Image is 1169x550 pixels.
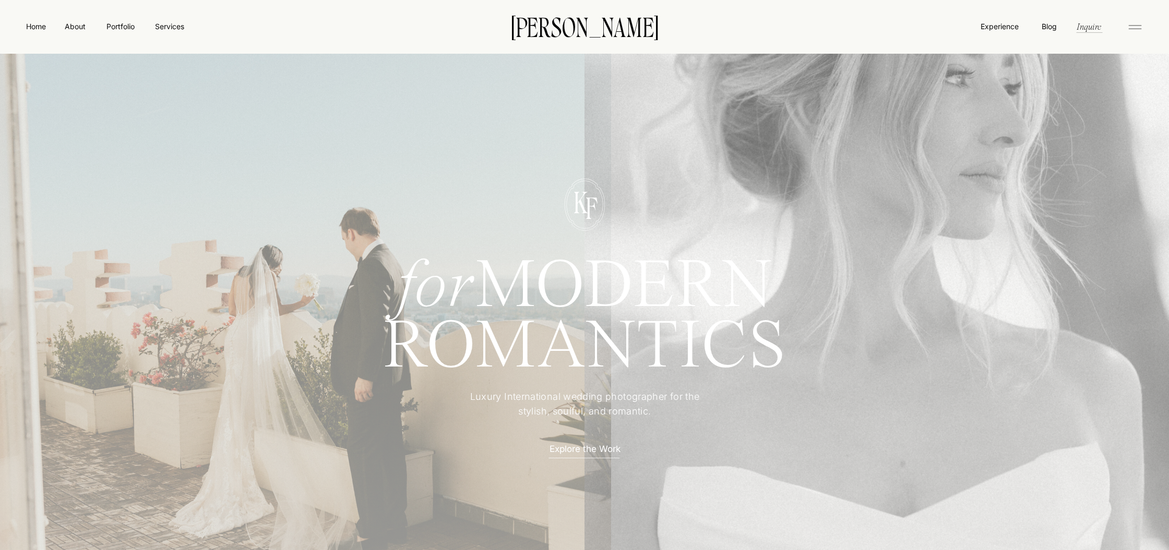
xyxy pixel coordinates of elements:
p: K [566,188,595,214]
p: F [577,193,605,220]
a: Home [24,21,48,32]
p: Luxury International wedding photographer for the stylish, soulful, and romantic. [455,389,715,420]
a: Explore the Work [539,443,630,454]
a: About [63,21,87,31]
a: Portfolio [102,21,139,32]
a: Experience [980,21,1020,32]
a: Inquire [1076,20,1102,32]
h1: ROMANTICS [345,318,825,375]
a: Blog [1039,21,1059,31]
h1: MODERN [345,258,825,308]
i: for [397,254,475,322]
a: [PERSON_NAME] [495,15,674,37]
a: Services [154,21,185,32]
